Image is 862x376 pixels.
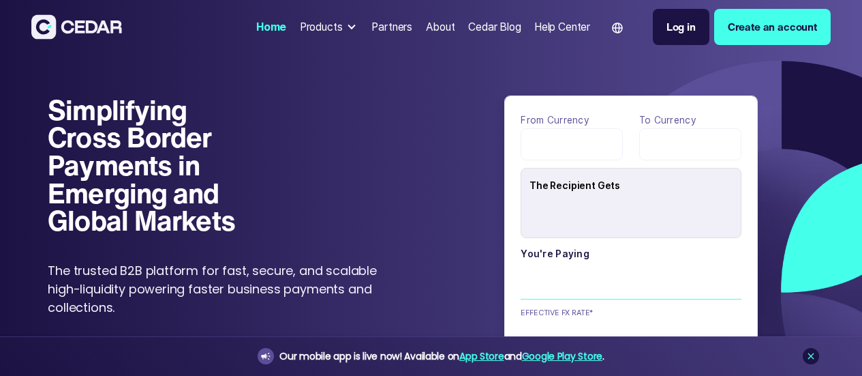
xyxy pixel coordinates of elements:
[522,349,602,363] a: Google Play Store
[420,12,461,42] a: About
[521,246,741,262] label: You're paying
[653,9,709,45] a: Log in
[48,261,395,317] p: The trusted B2B platform for fast, secure, and scalable high-liquidity powering faster business p...
[260,351,271,362] img: announcement
[371,19,412,35] div: Partners
[534,19,590,35] div: Help Center
[714,9,831,45] a: Create an account
[294,14,364,40] div: Products
[463,12,526,42] a: Cedar Blog
[279,348,604,365] div: Our mobile app is live now! Available on and .
[426,19,455,35] div: About
[300,19,343,35] div: Products
[521,112,741,372] form: payField
[521,307,596,318] div: EFFECTIVE FX RATE*
[639,112,741,128] label: To currency
[521,112,623,128] label: From currency
[367,12,418,42] a: Partners
[459,349,504,363] a: App Store
[251,12,292,42] a: Home
[48,96,256,235] h1: Simplifying Cross Border Payments in Emerging and Global Markets
[529,12,596,42] a: Help Center
[529,173,741,198] div: The Recipient Gets
[468,19,521,35] div: Cedar Blog
[256,19,286,35] div: Home
[666,19,696,35] div: Log in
